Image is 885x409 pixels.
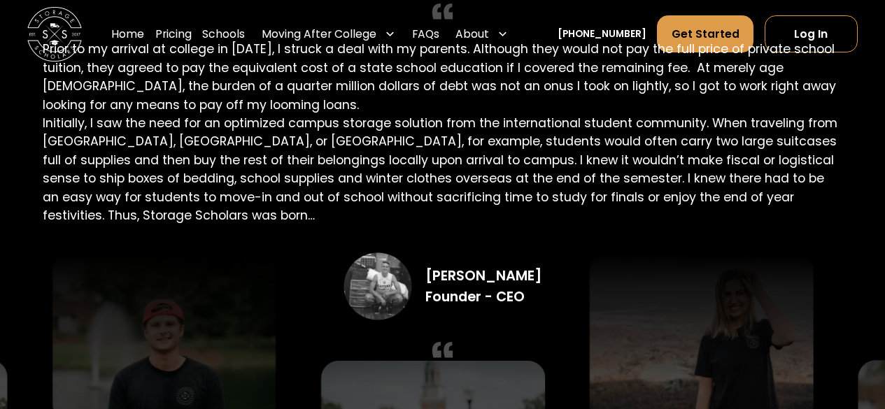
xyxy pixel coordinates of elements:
[262,26,376,42] div: Moving After College
[412,15,439,54] a: FAQs
[256,15,401,54] div: Moving After College
[27,7,82,62] img: Storage Scholars main logo
[27,7,82,62] a: home
[765,15,858,52] a: Log In
[155,15,192,54] a: Pricing
[202,15,245,54] a: Schools
[450,15,514,54] div: About
[111,15,144,54] a: Home
[558,27,646,42] a: [PHONE_NUMBER]
[455,26,489,42] div: About
[657,15,753,52] a: Get Started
